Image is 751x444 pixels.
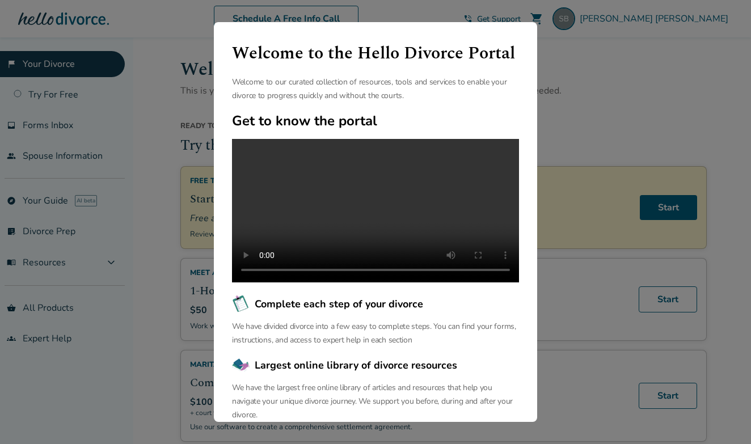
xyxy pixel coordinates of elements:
span: Largest online library of divorce resources [255,358,457,373]
p: We have the largest free online library of articles and resources that help you navigate your uni... [232,381,519,422]
p: Welcome to our curated collection of resources, tools and services to enable your divorce to prog... [232,75,519,103]
img: Largest online library of divorce resources [232,356,250,374]
iframe: Chat Widget [694,390,751,444]
h1: Welcome to the Hello Divorce Portal [232,40,519,66]
h2: Get to know the portal [232,112,519,130]
img: Complete each step of your divorce [232,295,250,313]
p: We have divided divorce into a few easy to complete steps. You can find your forms, instructions,... [232,320,519,347]
span: Complete each step of your divorce [255,297,423,311]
